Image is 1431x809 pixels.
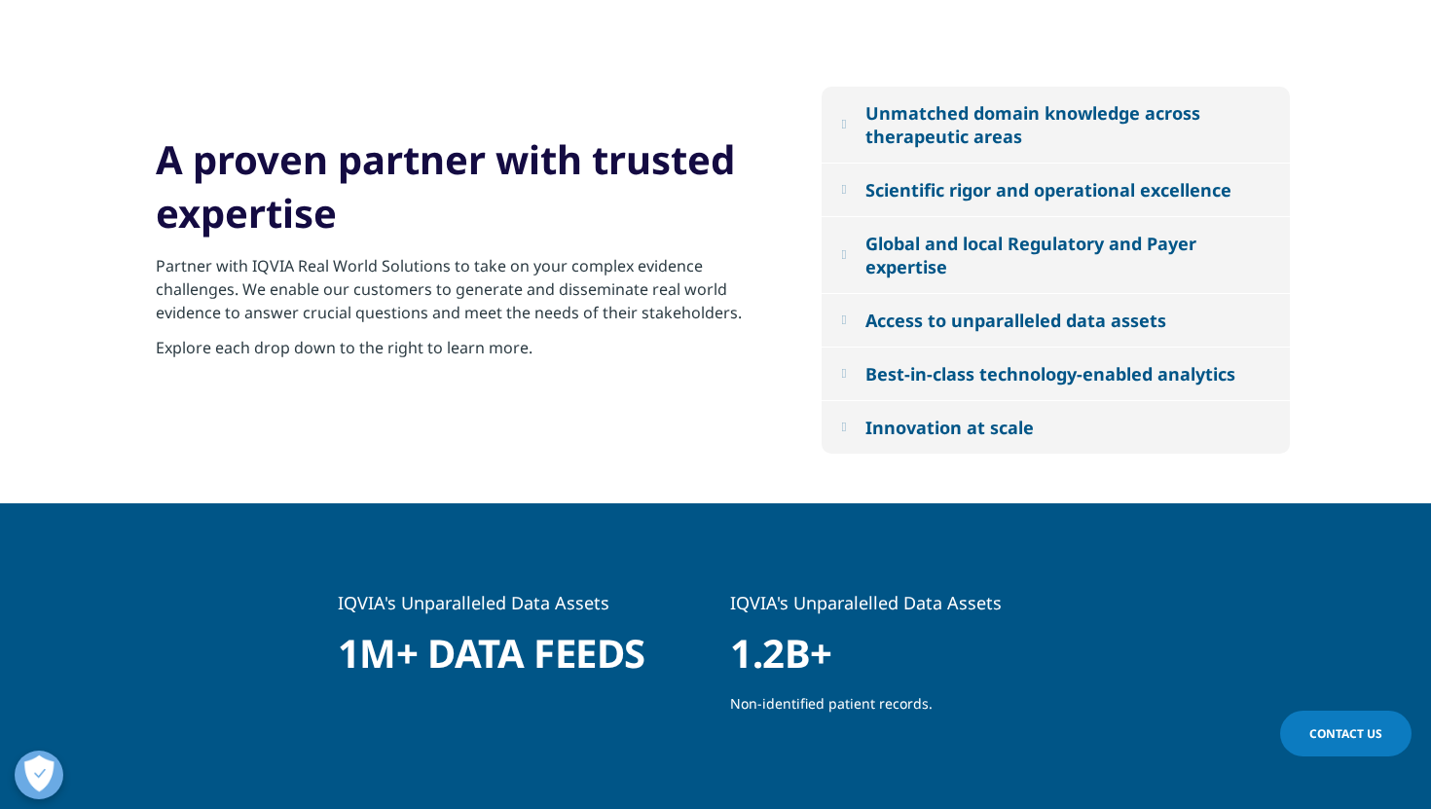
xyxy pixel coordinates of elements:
button: Unmatched domain knowledge across therapeutic areas [822,87,1290,163]
p: Non-identified patient records. [730,692,1093,730]
div: Innovation at scale [865,416,1034,439]
span: Contact Us [1309,725,1382,742]
button: Open Preferences [15,751,63,799]
div: 2 / 2 [730,591,1093,730]
button: Access to unparalleled data assets [822,294,1290,347]
button: Global and local Regulatory and Payer expertise [822,217,1290,293]
p: Explore each drop down to the right to learn more. [156,336,778,371]
button: Best-in-class technology-enabled analytics [822,348,1290,400]
h5: IQVIA's Unparalelled Data Assets [730,591,1093,629]
h2: A proven partner with trusted expertise [156,132,778,254]
button: Innovation at scale [822,401,1290,454]
a: Contact Us [1280,711,1412,756]
p: Partner with IQVIA Real World Solutions to take on your complex evidence challenges. We enable ou... [156,254,778,336]
h1: 1.2B+ [730,629,1093,692]
button: Scientific rigor and operational excellence [822,164,1290,216]
h1: 1M+ Data feeds [338,629,701,692]
div: Scientific rigor and operational excellence [865,178,1231,202]
h5: IQVIA's Unparalleled Data Assets [338,591,701,629]
div: Best-in-class technology-enabled analytics [865,362,1235,386]
div: Access to unparalleled data assets [865,309,1166,332]
div: Unmatched domain knowledge across therapeutic areas [865,101,1270,148]
div: 1 / 2 [338,591,701,707]
div: Global and local Regulatory and Payer expertise [865,232,1270,278]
